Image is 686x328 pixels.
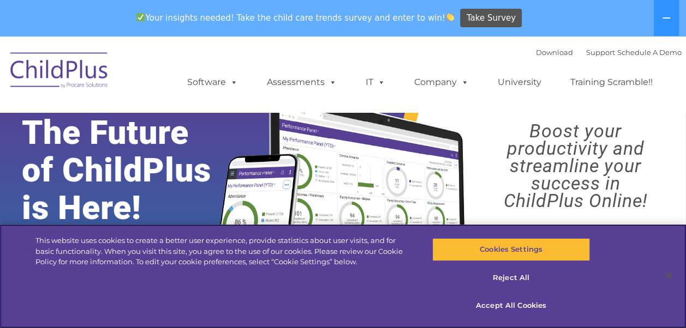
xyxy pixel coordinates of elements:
[256,71,348,93] a: Assessments
[176,71,249,93] a: Software
[5,45,114,99] img: ChildPlus by Procare Solutions
[355,71,396,93] a: IT
[460,9,522,28] a: Take Survey
[132,7,459,28] span: Your insights needed! Take the child care trends survey and enter to win!
[487,71,552,93] a: University
[432,294,590,317] button: Accept All Cookies
[152,117,198,125] span: Phone number
[474,122,677,209] rs-layer: Boost your productivity and streamline your success in ChildPlus Online!
[22,114,241,227] rs-layer: The Future of ChildPlus is Here!
[403,71,480,93] a: Company
[152,72,185,80] span: Last name
[536,48,682,57] font: |
[136,13,145,21] img: ✅
[617,48,682,57] a: Schedule A Demo
[657,263,681,287] button: Close
[35,235,411,268] div: This website uses cookies to create a better user experience, provide statistics about user visit...
[432,238,590,261] button: Cookies Settings
[467,9,516,28] span: Take Survey
[586,48,615,57] a: Support
[559,71,664,93] a: Training Scramble!!
[536,48,573,57] a: Download
[446,13,454,21] img: 👏
[432,266,590,289] button: Reject All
